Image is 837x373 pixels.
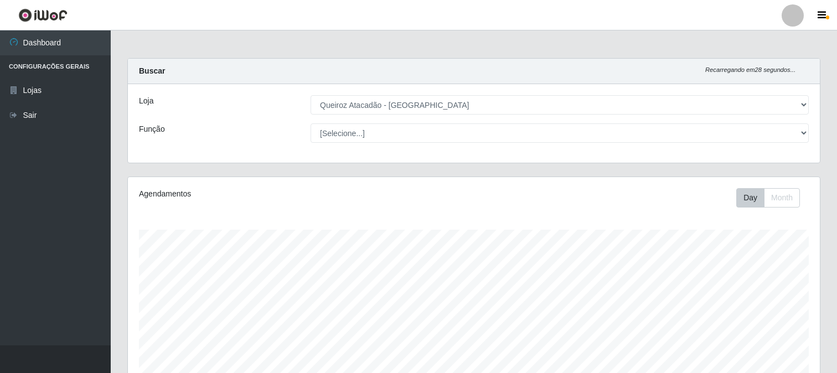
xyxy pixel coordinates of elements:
img: CoreUI Logo [18,8,68,22]
label: Função [139,123,165,135]
button: Day [736,188,764,208]
label: Loja [139,95,153,107]
i: Recarregando em 28 segundos... [705,66,795,73]
strong: Buscar [139,66,165,75]
div: Toolbar with button groups [736,188,809,208]
button: Month [764,188,800,208]
div: First group [736,188,800,208]
div: Agendamentos [139,188,409,200]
